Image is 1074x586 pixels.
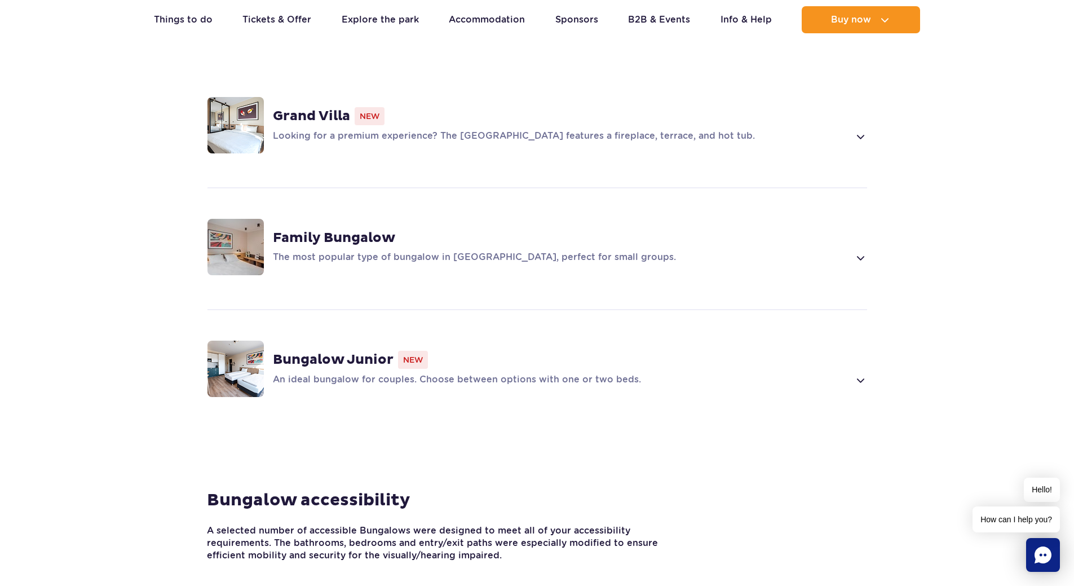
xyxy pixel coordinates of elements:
p: Looking for a premium experience? The [GEOGRAPHIC_DATA] features a fireplace, terrace, and hot tub. [273,130,850,143]
a: B2B & Events [628,6,690,33]
p: The most popular type of bungalow in [GEOGRAPHIC_DATA], perfect for small groups. [273,251,850,265]
p: A selected number of accessible Bungalows were designed to meet all of your accessibility require... [207,525,678,562]
strong: Bungalow Junior [273,351,394,368]
span: Buy now [831,15,871,25]
span: New [355,107,384,125]
span: New [398,351,428,369]
h4: Bungalow accessibility [207,490,867,511]
a: Accommodation [449,6,525,33]
a: Things to do [154,6,213,33]
strong: Grand Villa [273,108,350,125]
div: Chat [1026,538,1060,572]
a: Sponsors [555,6,598,33]
button: Buy now [802,6,920,33]
span: How can I help you? [973,506,1060,532]
a: Explore the park [342,6,419,33]
a: Tickets & Offer [242,6,311,33]
strong: Family Bungalow [273,230,395,246]
a: Info & Help [721,6,772,33]
span: Hello! [1024,478,1060,502]
p: An ideal bungalow for couples. Choose between options with one or two beds. [273,373,850,387]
